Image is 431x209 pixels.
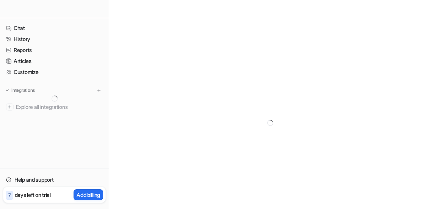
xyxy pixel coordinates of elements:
p: Add billing [77,191,100,199]
span: Explore all integrations [16,101,103,113]
a: Reports [3,45,106,55]
img: expand menu [5,88,10,93]
a: Articles [3,56,106,66]
p: Integrations [11,87,35,93]
a: History [3,34,106,44]
p: days left on trial [15,191,51,199]
a: Customize [3,67,106,77]
p: 7 [8,192,11,199]
img: menu_add.svg [96,88,102,93]
a: Chat [3,23,106,33]
button: Add billing [74,189,103,200]
a: Explore all integrations [3,102,106,112]
img: explore all integrations [6,103,14,111]
a: Help and support [3,174,106,185]
button: Integrations [3,86,37,94]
